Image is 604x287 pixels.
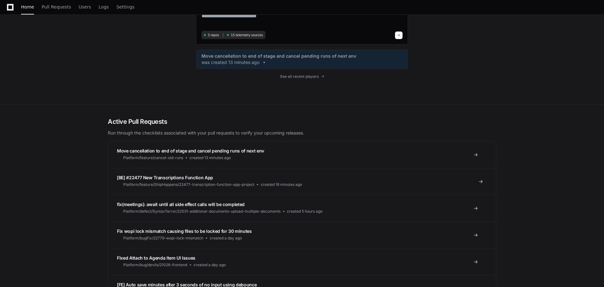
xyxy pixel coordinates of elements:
[108,168,496,195] a: [BE] #22477 New Transcriptions Function AppPlatform/feature/ShipHappens/22477-transcription-funct...
[210,236,242,241] span: created a day ago
[123,182,254,187] span: Platform/feature/ShipHappens/22477-transcription-function-app-project
[117,202,245,207] span: fix(meetings): await until all side effect calls will be completed
[108,195,496,221] a: fix(meetings): await until all side effect calls will be completedPlatform/defect/SyntaxTerror/22...
[108,248,496,275] a: Fixed Attach to Agenda Item UI IssuesPlatform/bug/devils/21026-frontendcreated a day ago
[287,209,322,214] span: created 5 hours ago
[99,5,109,9] span: Logs
[21,5,34,9] span: Home
[280,74,319,79] span: See all recent players
[189,155,231,160] span: created 13 minutes ago
[201,53,356,59] span: Move cancellation to end of stage and cancel pending runs of next env
[117,175,213,180] span: [BE] #22477 New Transcriptions Function App
[108,141,496,168] a: Move cancellation to end of stage and cancel pending runs of next envPlatform/feature/cancel-old-...
[201,59,259,66] span: was created 13 minutes ago
[123,209,281,214] span: Platform/defect/SyntaxTerror/22531-additional-documents-upload-multiple-documents
[208,33,219,37] span: 3 repos
[123,236,203,241] span: Platform/bugFix/22779-wopi-lock-mismatch
[108,221,496,248] a: Fix wopi lock mismatch causing files to be locked for 30 minutesPlatform/bugFix/22779-wopi-lock-m...
[261,182,302,187] span: created 16 minutes ago
[123,262,187,267] span: Platform/bug/devils/21026-frontend
[194,262,226,267] span: created a day ago
[117,228,252,234] span: Fix wopi lock mismatch causing files to be locked for 30 minutes
[117,148,264,153] span: Move cancellation to end of stage and cancel pending runs of next env
[123,155,183,160] span: Platform/feature/cancel-old-runs
[79,5,91,9] span: Users
[117,255,195,261] span: Fixed Attach to Agenda Item UI Issues
[108,117,496,126] h2: Active Pull Requests
[196,74,408,79] a: See all recent players
[116,5,134,9] span: Settings
[231,33,263,37] span: 15 telemetry sources
[108,130,496,136] p: Run through the checklists associated with your pull requests to verify your upcoming releases.
[42,5,71,9] span: Pull Requests
[201,53,403,66] a: Move cancellation to end of stage and cancel pending runs of next envwas created 13 minutes ago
